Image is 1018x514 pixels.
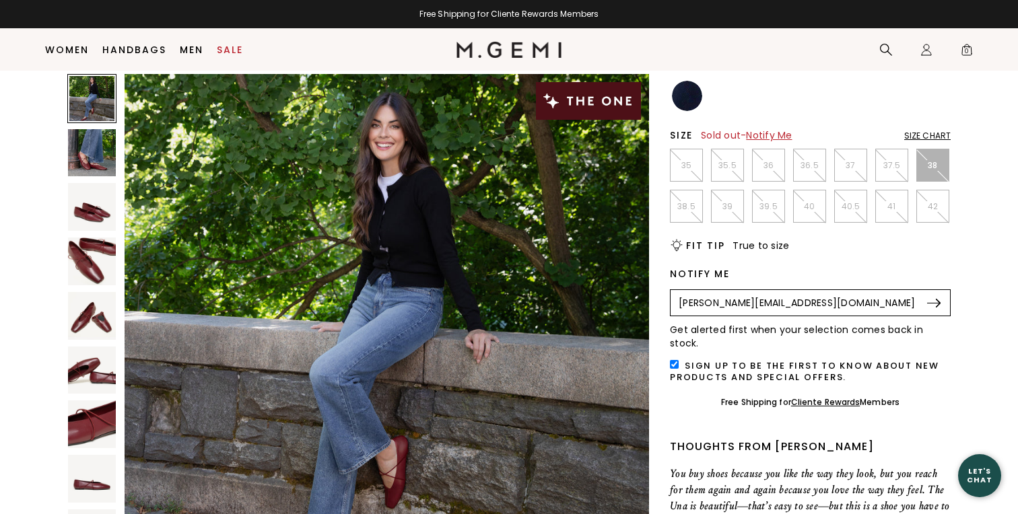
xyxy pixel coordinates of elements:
[217,44,243,55] a: Sale
[68,292,116,340] img: The Una
[672,291,926,314] input: Enter your email address to be notified when your selection is back in stock
[701,128,792,142] span: Sold out -
[671,160,702,171] p: 35
[45,44,89,55] a: Women
[180,44,203,55] a: Men
[68,455,116,503] img: The Una
[671,201,702,212] p: 38.5
[791,396,860,408] a: Cliente Rewards
[876,160,908,171] p: 37.5
[927,299,941,307] img: right arrow
[753,160,784,171] p: 36
[670,359,939,383] label: Sign up to be the first to know about new products and special offers.
[68,400,116,448] img: The Una
[670,323,951,350] div: Get alerted first when your selection comes back in stock.
[835,160,867,171] p: 37
[753,201,784,212] p: 39.5
[456,42,562,58] img: M.Gemi
[670,439,951,455] div: Thoughts from [PERSON_NAME]
[102,44,166,55] a: Handbags
[68,346,116,394] img: The Una
[876,201,908,212] p: 41
[670,268,730,279] label: Notify Me
[68,237,116,285] img: The Una
[712,160,743,171] p: 35.5
[958,467,1001,484] div: Let's Chat
[746,128,792,142] span: Notify Me
[670,130,693,141] h2: Size
[733,239,789,252] span: True to size
[68,183,116,231] img: The Una
[794,160,825,171] p: 36.5
[917,160,949,171] p: 38
[794,201,825,212] p: 40
[835,201,867,212] p: 40.5
[686,240,724,251] h2: Fit Tip
[917,201,949,212] p: 42
[712,201,743,212] p: 39
[904,131,951,141] div: Size Chart
[68,129,116,177] img: The Una
[721,397,900,408] div: Free Shipping for Members
[672,81,702,111] img: Navy
[960,46,974,59] span: 0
